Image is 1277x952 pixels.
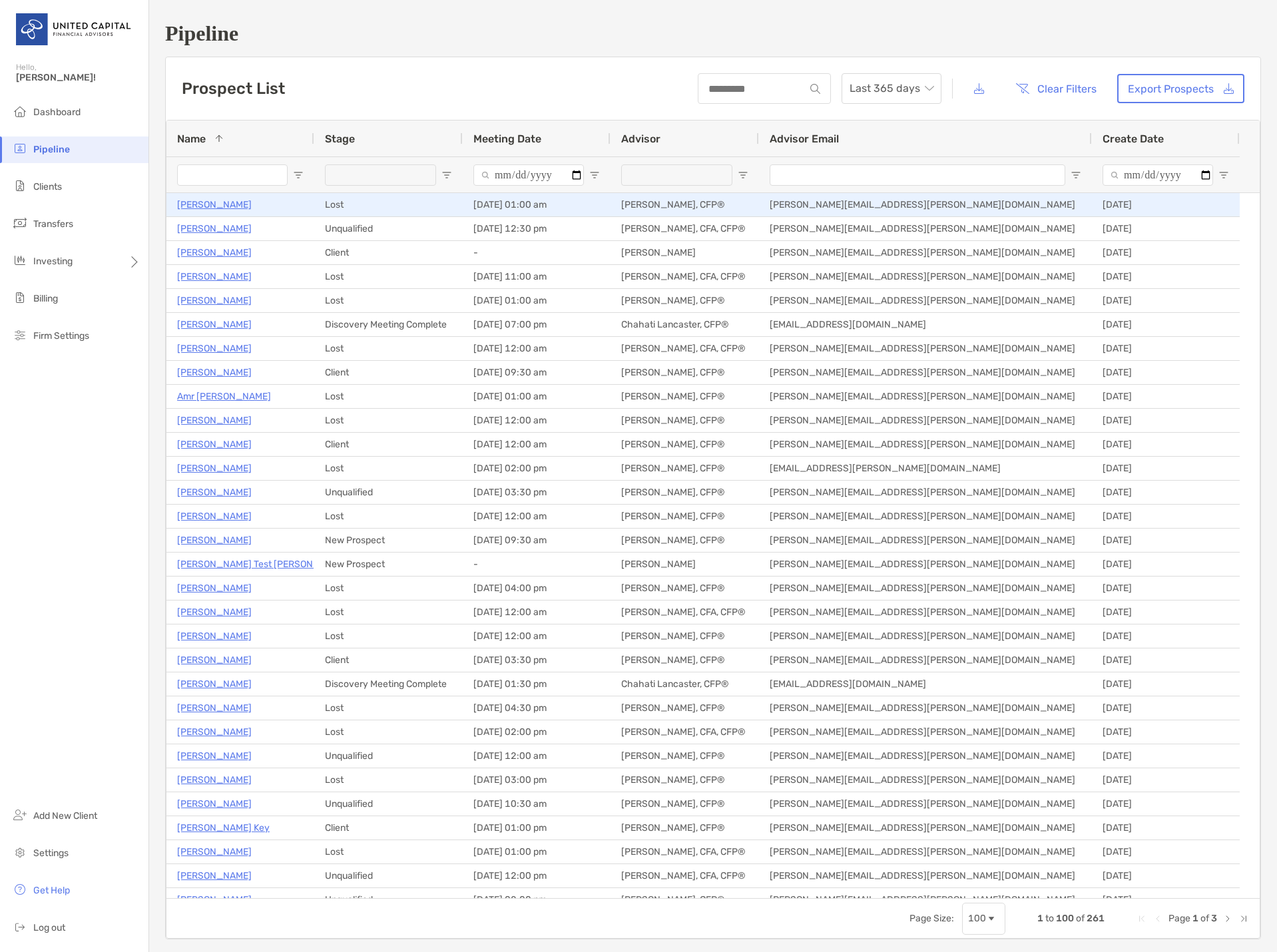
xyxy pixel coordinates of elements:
[1092,265,1240,288] div: [DATE]
[12,215,28,231] img: transfers icon
[314,648,463,672] div: Client
[177,820,270,836] a: [PERSON_NAME] Key
[1103,132,1164,145] span: Create Date
[177,364,252,381] p: [PERSON_NAME]
[314,624,463,648] div: Lost
[314,505,463,528] div: Lost
[314,600,463,624] div: Lost
[738,170,748,180] button: Open Filter Menu
[759,672,1092,696] div: [EMAIL_ADDRESS][DOMAIN_NAME]
[12,290,28,306] img: billing icon
[177,484,252,501] a: [PERSON_NAME]
[759,481,1092,504] div: [PERSON_NAME][EMAIL_ADDRESS][PERSON_NAME][DOMAIN_NAME]
[33,330,89,342] span: Firm Settings
[759,313,1092,336] div: [EMAIL_ADDRESS][DOMAIN_NAME]
[314,409,463,432] div: Lost
[177,164,288,186] input: Name Filter Input
[177,412,252,429] p: [PERSON_NAME]
[759,624,1092,648] div: [PERSON_NAME][EMAIL_ADDRESS][PERSON_NAME][DOMAIN_NAME]
[33,218,73,230] span: Transfers
[177,604,252,620] a: [PERSON_NAME]
[611,193,759,216] div: [PERSON_NAME], CFP®
[177,316,252,333] a: [PERSON_NAME]
[1092,768,1240,792] div: [DATE]
[1092,481,1240,504] div: [DATE]
[177,652,252,668] a: [PERSON_NAME]
[463,289,611,312] div: [DATE] 01:00 am
[177,196,252,213] p: [PERSON_NAME]
[1137,913,1147,924] div: First Page
[759,457,1092,480] div: [EMAIL_ADDRESS][PERSON_NAME][DOMAIN_NAME]
[759,577,1092,600] div: [PERSON_NAME][EMAIL_ADDRESS][PERSON_NAME][DOMAIN_NAME]
[1092,792,1240,816] div: [DATE]
[759,864,1092,887] div: [PERSON_NAME][EMAIL_ADDRESS][PERSON_NAME][DOMAIN_NAME]
[759,289,1092,312] div: [PERSON_NAME][EMAIL_ADDRESS][PERSON_NAME][DOMAIN_NAME]
[770,164,1065,186] input: Advisor Email Filter Input
[463,505,611,528] div: [DATE] 12:00 am
[177,700,252,716] a: [PERSON_NAME]
[611,768,759,792] div: [PERSON_NAME], CFP®
[621,132,660,145] span: Advisor
[177,244,252,261] a: [PERSON_NAME]
[177,532,252,549] a: [PERSON_NAME]
[1045,913,1054,924] span: to
[314,792,463,816] div: Unqualified
[611,816,759,839] div: [PERSON_NAME], CFP®
[463,361,611,384] div: [DATE] 09:30 am
[759,816,1092,839] div: [PERSON_NAME][EMAIL_ADDRESS][PERSON_NAME][DOMAIN_NAME]
[611,529,759,552] div: [PERSON_NAME], CFP®
[177,460,252,477] a: [PERSON_NAME]
[1071,170,1081,180] button: Open Filter Menu
[1092,672,1240,696] div: [DATE]
[33,810,97,822] span: Add New Client
[1092,505,1240,528] div: [DATE]
[33,293,58,304] span: Billing
[16,72,140,83] span: [PERSON_NAME]!
[314,840,463,863] div: Lost
[314,577,463,600] div: Lost
[33,107,81,118] span: Dashboard
[611,577,759,600] div: [PERSON_NAME], CFP®
[463,577,611,600] div: [DATE] 04:00 pm
[177,268,252,285] a: [PERSON_NAME]
[611,241,759,264] div: [PERSON_NAME]
[12,807,28,823] img: add_new_client icon
[177,724,252,740] p: [PERSON_NAME]
[177,220,252,237] a: [PERSON_NAME]
[314,289,463,312] div: Lost
[177,436,252,453] p: [PERSON_NAME]
[177,580,252,596] p: [PERSON_NAME]
[759,193,1092,216] div: [PERSON_NAME][EMAIL_ADDRESS][PERSON_NAME][DOMAIN_NAME]
[463,696,611,720] div: [DATE] 04:30 pm
[1092,648,1240,672] div: [DATE]
[1092,577,1240,600] div: [DATE]
[463,337,611,360] div: [DATE] 12:00 am
[1092,600,1240,624] div: [DATE]
[12,140,28,156] img: pipeline icon
[177,292,252,309] a: [PERSON_NAME]
[314,193,463,216] div: Lost
[463,313,611,336] div: [DATE] 07:00 pm
[177,628,252,644] a: [PERSON_NAME]
[177,796,252,812] p: [PERSON_NAME]
[177,748,252,764] a: [PERSON_NAME]
[177,843,252,860] a: [PERSON_NAME]
[1168,913,1190,924] span: Page
[1056,913,1074,924] span: 100
[759,217,1092,240] div: [PERSON_NAME][EMAIL_ADDRESS][PERSON_NAME][DOMAIN_NAME]
[177,676,252,692] a: [PERSON_NAME]
[12,327,28,343] img: firm-settings icon
[1092,816,1240,839] div: [DATE]
[463,816,611,839] div: [DATE] 01:00 pm
[611,409,759,432] div: [PERSON_NAME], CFP®
[1092,385,1240,408] div: [DATE]
[1092,313,1240,336] div: [DATE]
[1092,624,1240,648] div: [DATE]
[1092,720,1240,744] div: [DATE]
[1222,913,1233,924] div: Next Page
[611,888,759,911] div: [PERSON_NAME], CFP®
[33,847,69,859] span: Settings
